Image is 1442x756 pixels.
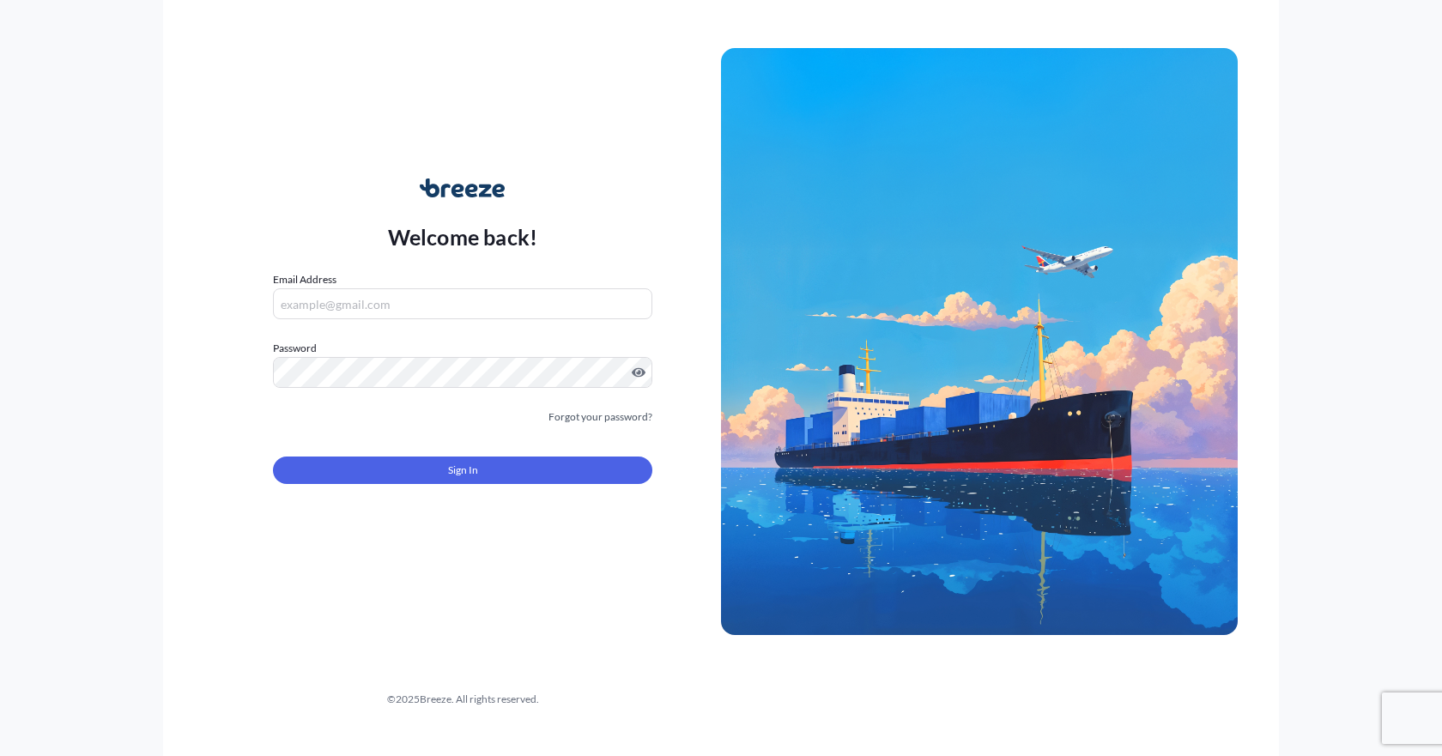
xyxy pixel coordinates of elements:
[273,340,652,357] label: Password
[273,457,652,484] button: Sign In
[548,408,652,426] a: Forgot your password?
[632,366,645,379] button: Show password
[721,48,1238,635] img: Ship illustration
[204,691,721,708] div: © 2025 Breeze. All rights reserved.
[273,288,652,319] input: example@gmail.com
[388,223,538,251] p: Welcome back!
[273,271,336,288] label: Email Address
[448,462,478,479] span: Sign In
